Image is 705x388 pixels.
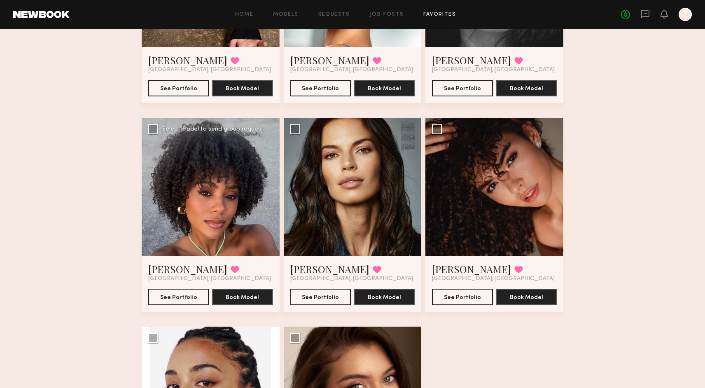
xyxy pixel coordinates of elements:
button: Book Model [496,289,557,305]
span: [GEOGRAPHIC_DATA], [GEOGRAPHIC_DATA] [432,67,555,73]
a: T [679,8,692,21]
button: Book Model [354,80,415,96]
button: See Portfolio [432,80,493,96]
span: [GEOGRAPHIC_DATA], [GEOGRAPHIC_DATA] [290,67,413,73]
span: [GEOGRAPHIC_DATA], [GEOGRAPHIC_DATA] [290,276,413,282]
button: See Portfolio [148,289,209,305]
a: Job Posts [370,12,404,17]
a: Book Model [496,84,557,91]
button: See Portfolio [290,289,351,305]
a: [PERSON_NAME] [432,262,511,276]
button: Book Model [496,80,557,96]
button: Book Model [212,80,273,96]
a: Book Model [496,293,557,300]
a: [PERSON_NAME] [290,262,369,276]
a: Home [235,12,254,17]
div: Select model to send group request [162,126,264,132]
button: See Portfolio [148,80,209,96]
button: See Portfolio [290,80,351,96]
span: [GEOGRAPHIC_DATA], [GEOGRAPHIC_DATA] [148,67,271,73]
a: [PERSON_NAME] [148,54,227,67]
a: Book Model [354,84,415,91]
button: Book Model [212,289,273,305]
a: [PERSON_NAME] [432,54,511,67]
a: Requests [318,12,350,17]
span: [GEOGRAPHIC_DATA], [GEOGRAPHIC_DATA] [432,276,555,282]
a: Book Model [212,84,273,91]
a: Book Model [354,293,415,300]
span: [GEOGRAPHIC_DATA], [GEOGRAPHIC_DATA] [148,276,271,282]
a: Favorites [423,12,456,17]
a: [PERSON_NAME] [290,54,369,67]
a: Book Model [212,293,273,300]
a: Models [273,12,298,17]
button: See Portfolio [432,289,493,305]
a: [PERSON_NAME] [148,262,227,276]
button: Book Model [354,289,415,305]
